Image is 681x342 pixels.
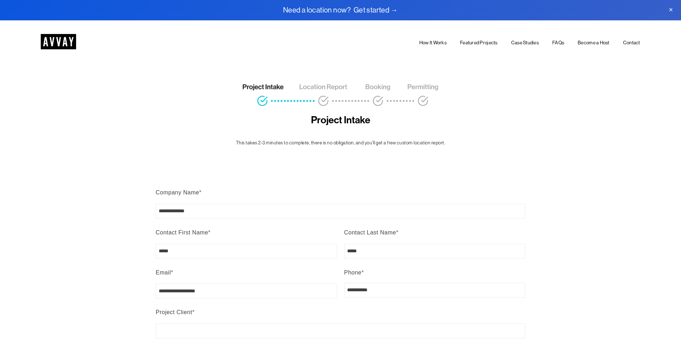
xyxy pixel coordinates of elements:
span: Email [156,269,171,276]
span: Phone [344,269,362,276]
h4: Project Intake [192,114,489,127]
span: Company Name [156,189,199,195]
input: Contact Last Name* [344,244,525,259]
input: Project Client* [156,323,525,338]
a: Case Studies [511,39,539,47]
img: AVVAY - The First Nationwide Location Scouting Co. [41,34,76,49]
input: Contact First Name* [156,244,337,259]
span: Contact Last Name [344,229,396,236]
p: This takes 2-3 minutes to complete, there is no obligation, and you’ll get a free custom location... [192,139,489,147]
a: FAQs [552,39,564,47]
span: Contact First Name [156,229,208,236]
input: Phone* [344,283,525,298]
a: Become a Host [578,39,610,47]
input: Company Name* [156,204,525,219]
input: Email* [156,283,337,298]
a: Featured Projects [460,39,498,47]
a: How It Works [419,39,446,47]
span: Project Client [156,309,192,315]
a: Contact [623,39,640,47]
